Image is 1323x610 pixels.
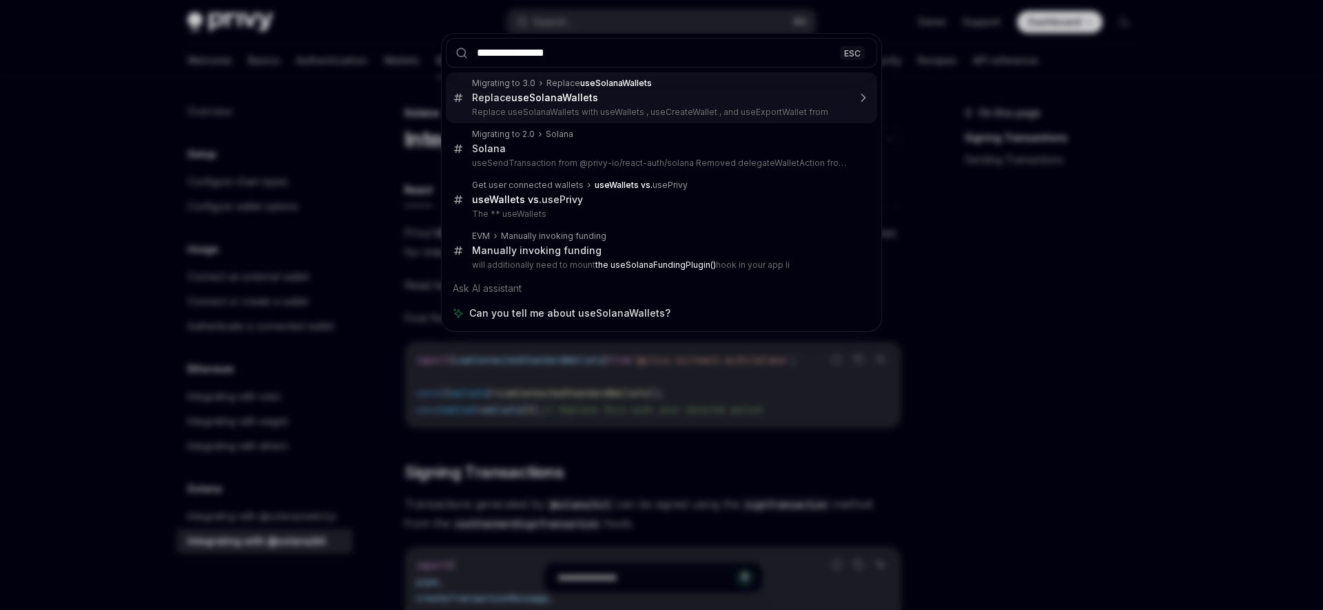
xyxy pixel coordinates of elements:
p: useSendTransaction from @privy-io/react-auth/solana Removed delegateWalletAction from [472,158,848,169]
div: Replace [546,78,652,89]
div: usePrivy [595,180,688,191]
p: The ** useWallets [472,209,848,220]
b: useSo [846,158,872,168]
div: Solana [546,129,573,140]
div: Migrating to 3.0 [472,78,535,89]
div: Solana [472,143,506,155]
div: Manually invoking funding [501,231,606,242]
b: useSolanaWallets [511,92,598,103]
div: Migrating to 2.0 [472,129,535,140]
b: useSolanaWallets [580,78,652,88]
div: EVM [472,231,490,242]
div: Manually invoking funding [472,244,602,257]
div: usePrivy [472,193,583,206]
p: will additionally need to mount hook in your app li [472,260,848,271]
b: useWallets vs. [595,180,653,190]
div: Ask AI assistant [446,276,877,301]
div: ESC [840,45,865,60]
p: Replace useSolanaWallets with useWallets , useCreateWallet , and useExportWallet from [472,107,848,118]
div: Replace [472,92,598,104]
b: the useSolanaFundingPlugin() [595,260,716,270]
span: Can you tell me about useSolanaWallets? [469,306,670,320]
b: useWallets vs. [472,193,542,205]
div: Get user connected wallets [472,180,584,191]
